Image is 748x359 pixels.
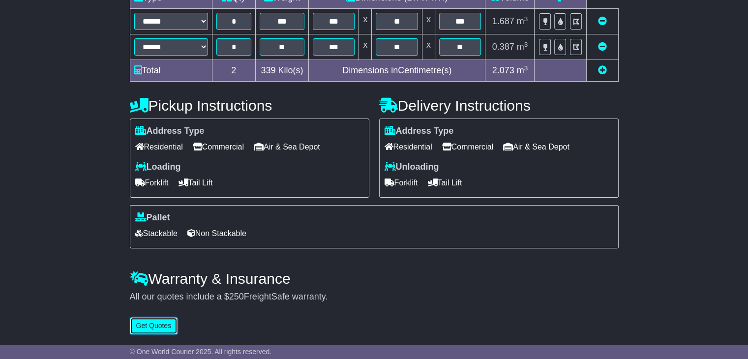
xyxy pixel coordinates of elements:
[130,292,619,302] div: All our quotes include a $ FreightSafe warranty.
[135,175,169,190] span: Forklift
[524,64,528,72] sup: 3
[135,126,205,137] label: Address Type
[517,16,528,26] span: m
[130,270,619,287] h4: Warranty & Insurance
[442,139,493,154] span: Commercial
[135,226,178,241] span: Stackable
[422,9,435,34] td: x
[492,42,514,52] span: 0.387
[385,175,418,190] span: Forklift
[193,139,244,154] span: Commercial
[261,65,275,75] span: 339
[130,60,212,82] td: Total
[255,60,308,82] td: Kilo(s)
[517,65,528,75] span: m
[422,34,435,60] td: x
[598,16,607,26] a: Remove this item
[130,97,369,114] h4: Pickup Instructions
[212,60,255,82] td: 2
[187,226,246,241] span: Non Stackable
[229,292,244,301] span: 250
[385,139,432,154] span: Residential
[428,175,462,190] span: Tail Lift
[379,97,619,114] h4: Delivery Instructions
[503,139,569,154] span: Air & Sea Depot
[135,162,181,173] label: Loading
[598,42,607,52] a: Remove this item
[385,126,454,137] label: Address Type
[524,15,528,23] sup: 3
[598,65,607,75] a: Add new item
[385,162,439,173] label: Unloading
[130,317,178,334] button: Get Quotes
[130,348,272,356] span: © One World Courier 2025. All rights reserved.
[492,65,514,75] span: 2.073
[492,16,514,26] span: 1.687
[524,41,528,48] sup: 3
[254,139,320,154] span: Air & Sea Depot
[359,34,372,60] td: x
[308,60,485,82] td: Dimensions in Centimetre(s)
[517,42,528,52] span: m
[179,175,213,190] span: Tail Lift
[359,9,372,34] td: x
[135,139,183,154] span: Residential
[135,212,170,223] label: Pallet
